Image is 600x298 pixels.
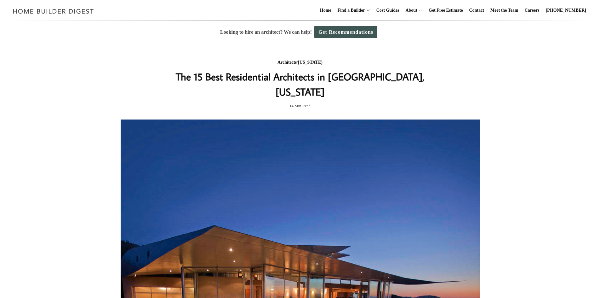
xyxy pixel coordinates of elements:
a: Careers [522,0,542,20]
a: Architects [277,60,297,65]
a: Find a Builder [335,0,365,20]
img: Home Builder Digest [10,5,97,17]
a: Get Free Estimate [426,0,466,20]
a: Contact [466,0,486,20]
a: Get Recommendations [314,26,377,38]
a: Cost Guides [374,0,402,20]
span: 14 Min Read [289,102,311,109]
a: Home [317,0,334,20]
h1: The 15 Best Residential Architects in [GEOGRAPHIC_DATA], [US_STATE] [174,69,426,99]
a: [US_STATE] [298,60,323,65]
a: [PHONE_NUMBER] [543,0,589,20]
a: About [403,0,417,20]
a: Meet the Team [488,0,521,20]
div: / [174,59,426,67]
